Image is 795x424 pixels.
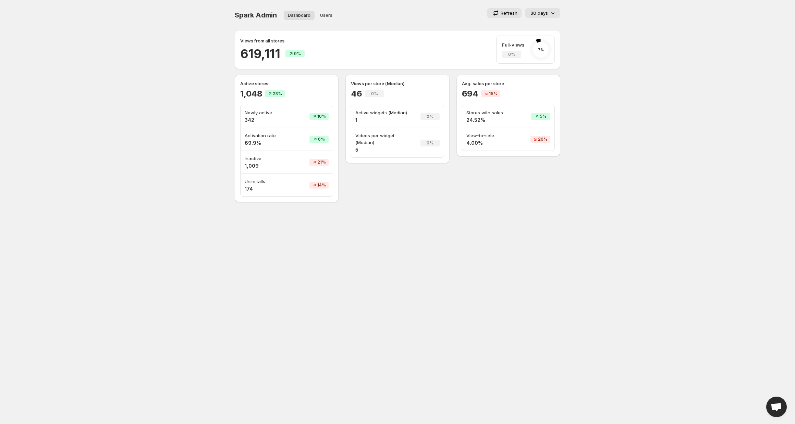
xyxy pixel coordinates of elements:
button: 30 days [525,8,560,18]
p: 30 days [530,10,548,16]
h2: 619,111 [240,46,280,62]
a: Open chat [766,397,787,417]
p: Refresh [501,10,517,16]
span: 0% [371,91,378,97]
span: Spark Admin [235,11,277,19]
span: 20% [538,137,548,142]
h4: 1,009 [245,163,291,169]
button: User management [316,11,337,20]
p: Avg. sales per store [462,80,555,87]
h4: 342 [245,117,291,124]
h2: 46 [351,88,362,99]
h2: 694 [462,88,478,99]
span: 10% [317,114,326,119]
span: Dashboard [288,13,310,18]
p: Stores with sales [466,109,515,116]
p: Views from all stores [240,37,284,44]
span: 9% [294,51,301,56]
p: Newly active [245,109,291,116]
p: Views per store (Median) [351,80,444,87]
h4: 4.00% [466,140,515,146]
h4: 174 [245,185,291,192]
span: 6% [318,137,325,142]
span: 21% [317,159,326,165]
p: Full-views [502,41,524,48]
p: Inactive [245,155,291,162]
p: Videos per widget (Median) [355,132,412,146]
h4: 24.52% [466,117,515,124]
span: 0% [427,114,433,119]
p: Uninstalls [245,178,291,185]
h2: 1,048 [240,88,262,99]
span: 15% [489,91,498,97]
p: Active widgets (Median) [355,109,412,116]
span: 0% [508,52,515,57]
span: 23% [273,91,282,97]
h4: 1 [355,117,412,124]
p: View-to-sale [466,132,515,139]
span: 5% [540,114,547,119]
p: Activation rate [245,132,291,139]
p: Active stores [240,80,333,87]
span: 0% [427,140,433,146]
button: Refresh [487,8,522,18]
button: Dashboard overview [284,11,315,20]
span: Users [320,13,332,18]
h4: 69.9% [245,140,291,146]
span: 14% [317,182,326,188]
h4: 5 [355,146,412,153]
